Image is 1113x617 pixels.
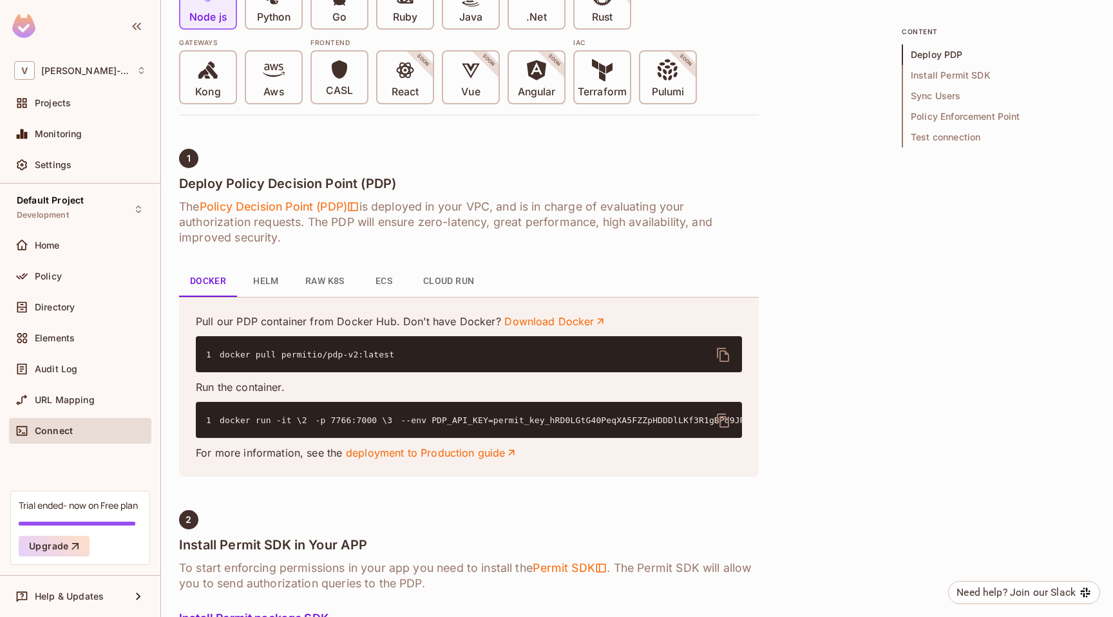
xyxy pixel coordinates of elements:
span: Default Project [17,195,84,205]
button: Docker [179,266,237,297]
p: Kong [195,86,220,99]
button: delete [708,405,739,436]
a: Download Docker [504,314,606,328]
span: Projects [35,98,71,108]
div: Gateways [179,37,303,48]
span: Sync Users [902,86,1095,106]
span: Test connection [902,127,1095,147]
p: Angular [518,86,556,99]
span: Home [35,240,60,251]
button: Cloud Run [413,266,485,297]
p: Rust [592,11,613,24]
span: Monitoring [35,129,82,139]
p: Run the container. [196,380,742,394]
p: React [392,86,419,99]
span: 2 [185,515,191,525]
p: Go [332,11,347,24]
span: Settings [35,160,71,170]
p: Terraform [578,86,627,99]
h4: Deploy Policy Decision Point (PDP) [179,176,759,191]
button: Helm [237,266,295,297]
p: Node js [189,11,227,24]
span: Workspace: VINCENT-686 [41,66,130,76]
p: Pull our PDP container from Docker Hub. Don’t have Docker? [196,314,742,328]
div: Frontend [310,37,566,48]
button: ECS [355,266,413,297]
span: 1 [206,348,220,361]
span: SOON [661,35,711,86]
span: Help & Updates [35,591,104,602]
p: Ruby [393,11,417,24]
span: Development [17,210,69,220]
span: V [14,61,35,80]
h4: Install Permit SDK in Your APP [179,537,759,553]
p: For more information, see the [196,446,742,460]
span: docker run -it \ [220,415,302,425]
span: SOON [529,35,580,86]
h6: The is deployed in your VPC, and is in charge of evaluating your authorization requests. The PDP ... [179,199,759,245]
span: 1 [187,153,191,164]
button: delete [708,339,739,370]
a: deployment to Production guide [346,446,518,460]
span: Policy Decision Point (PDP) [199,199,359,214]
span: Audit Log [35,364,77,374]
span: Deploy PDP [902,44,1095,65]
span: Elements [35,333,75,343]
p: Pulumi [652,86,684,99]
span: 1 [206,414,220,427]
h6: To start enforcing permissions in your app you need to install the . The Permit SDK will allow yo... [179,560,759,591]
p: Vue [461,86,480,99]
span: Directory [35,302,75,312]
p: content [902,26,1095,37]
span: Connect [35,426,73,436]
span: Policy [35,271,62,281]
p: CASL [326,84,353,97]
span: Permit SDK [533,560,607,576]
span: SOON [398,35,448,86]
div: IAC [573,37,697,48]
button: Upgrade [19,536,90,556]
p: Java [459,11,482,24]
span: SOON [464,35,514,86]
p: Aws [263,86,283,99]
div: Trial ended- now on Free plan [19,499,138,511]
span: docker pull permitio/pdp-v2:latest [220,350,394,359]
div: Need help? Join our Slack [956,585,1076,600]
span: 2 [302,414,316,427]
button: Raw K8s [295,266,355,297]
p: Python [257,11,290,24]
img: SReyMgAAAABJRU5ErkJggg== [12,14,35,38]
p: .Net [526,11,546,24]
span: 3 [387,414,401,427]
span: Install Permit SDK [902,65,1095,86]
span: URL Mapping [35,395,95,405]
span: Policy Enforcement Point [902,106,1095,127]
